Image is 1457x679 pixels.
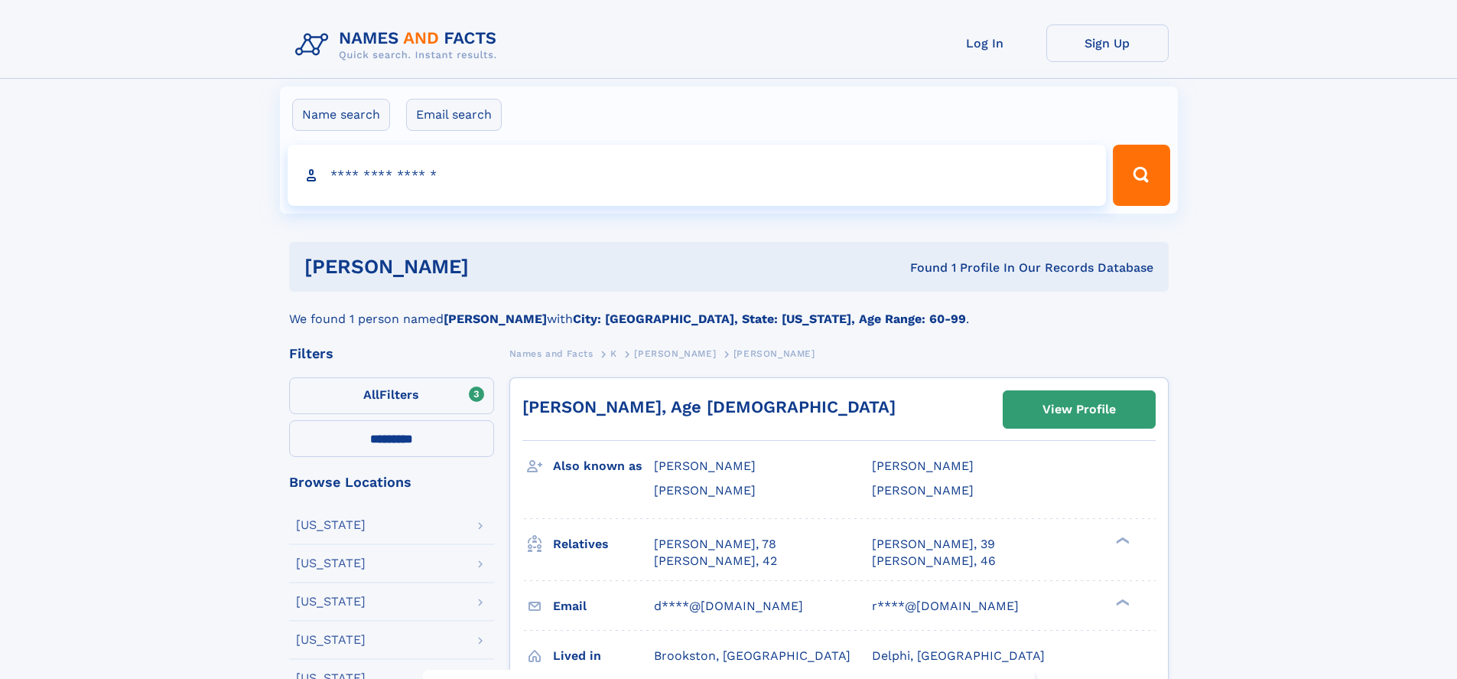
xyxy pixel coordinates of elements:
[872,536,995,553] a: [PERSON_NAME], 39
[509,344,594,363] a: Names and Facts
[1113,145,1169,206] button: Search Button
[1112,597,1130,607] div: ❯
[654,553,777,570] a: [PERSON_NAME], 42
[296,519,366,531] div: [US_STATE]
[289,292,1169,328] div: We found 1 person named with .
[872,648,1045,663] span: Delphi, [GEOGRAPHIC_DATA]
[289,475,494,489] div: Browse Locations
[363,387,379,402] span: All
[304,257,690,276] h1: [PERSON_NAME]
[924,24,1046,62] a: Log In
[406,99,502,131] label: Email search
[444,312,547,326] b: [PERSON_NAME]
[634,344,716,363] a: [PERSON_NAME]
[872,483,974,498] span: [PERSON_NAME]
[1003,391,1155,428] a: View Profile
[689,260,1153,276] div: Found 1 Profile In Our Records Database
[1046,24,1169,62] a: Sign Up
[553,531,654,557] h3: Relatives
[553,643,654,669] h3: Lived in
[733,348,815,359] span: [PERSON_NAME]
[288,145,1107,206] input: search input
[553,453,654,479] h3: Also known as
[573,312,966,326] b: City: [GEOGRAPHIC_DATA], State: [US_STATE], Age Range: 60-99
[610,344,617,363] a: K
[553,593,654,619] h3: Email
[872,553,996,570] a: [PERSON_NAME], 46
[634,348,716,359] span: [PERSON_NAME]
[296,557,366,570] div: [US_STATE]
[522,397,896,416] a: [PERSON_NAME], Age [DEMOGRAPHIC_DATA]
[296,596,366,608] div: [US_STATE]
[654,536,776,553] a: [PERSON_NAME], 78
[292,99,390,131] label: Name search
[610,348,617,359] span: K
[296,634,366,646] div: [US_STATE]
[654,459,756,473] span: [PERSON_NAME]
[1042,392,1116,427] div: View Profile
[289,24,509,66] img: Logo Names and Facts
[654,483,756,498] span: [PERSON_NAME]
[654,648,850,663] span: Brookston, [GEOGRAPHIC_DATA]
[1112,535,1130,545] div: ❯
[872,459,974,473] span: [PERSON_NAME]
[289,377,494,414] label: Filters
[289,347,494,361] div: Filters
